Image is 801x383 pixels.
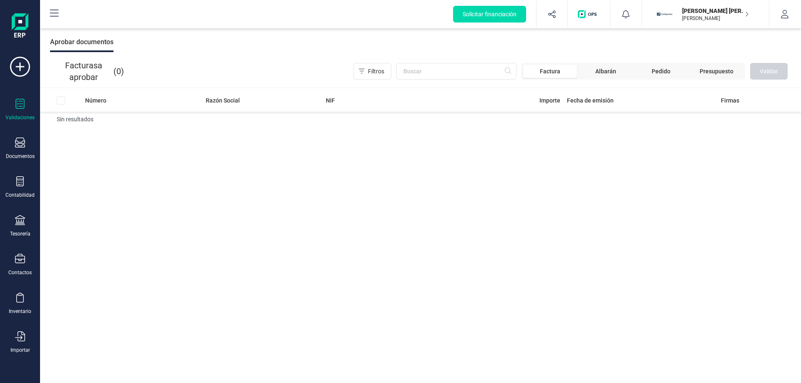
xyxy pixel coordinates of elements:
[595,67,616,75] span: Albarán
[368,67,384,75] span: Filtros
[539,96,560,105] span: Importe
[655,5,674,23] img: JI
[40,112,801,127] td: Sin resultados
[567,96,614,105] span: Fecha de emisión
[682,15,749,22] p: [PERSON_NAME]
[700,67,733,75] span: Presupuesto
[6,153,35,160] div: Documentos
[353,63,391,80] button: Filtros
[453,6,526,23] button: Solicitar financiación
[5,114,35,121] div: Validaciones
[9,308,31,315] div: Inventario
[5,192,35,198] div: Contabilidad
[53,60,113,83] span: Facturas a aprobar
[578,10,600,18] img: Logo de OPS
[652,67,670,75] span: Pedido
[85,96,106,105] span: Número
[326,96,335,105] span: NIF
[463,10,516,18] span: Solicitar financiación
[396,63,516,80] input: Buscar
[50,32,113,52] div: Aprobar documentos
[573,1,605,28] button: Logo de OPS
[682,7,749,15] p: [PERSON_NAME] [PERSON_NAME]
[116,65,121,77] span: 0
[652,1,759,28] button: JI[PERSON_NAME] [PERSON_NAME][PERSON_NAME]
[10,347,30,353] div: Importar
[12,13,28,40] img: Logo Finanedi
[8,269,32,276] div: Contactos
[10,230,30,237] div: Tesorería
[53,60,124,83] p: ( )
[206,96,240,105] span: Razón Social
[750,63,788,80] button: Validar
[721,96,739,105] span: Firmas
[540,67,560,75] span: Factura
